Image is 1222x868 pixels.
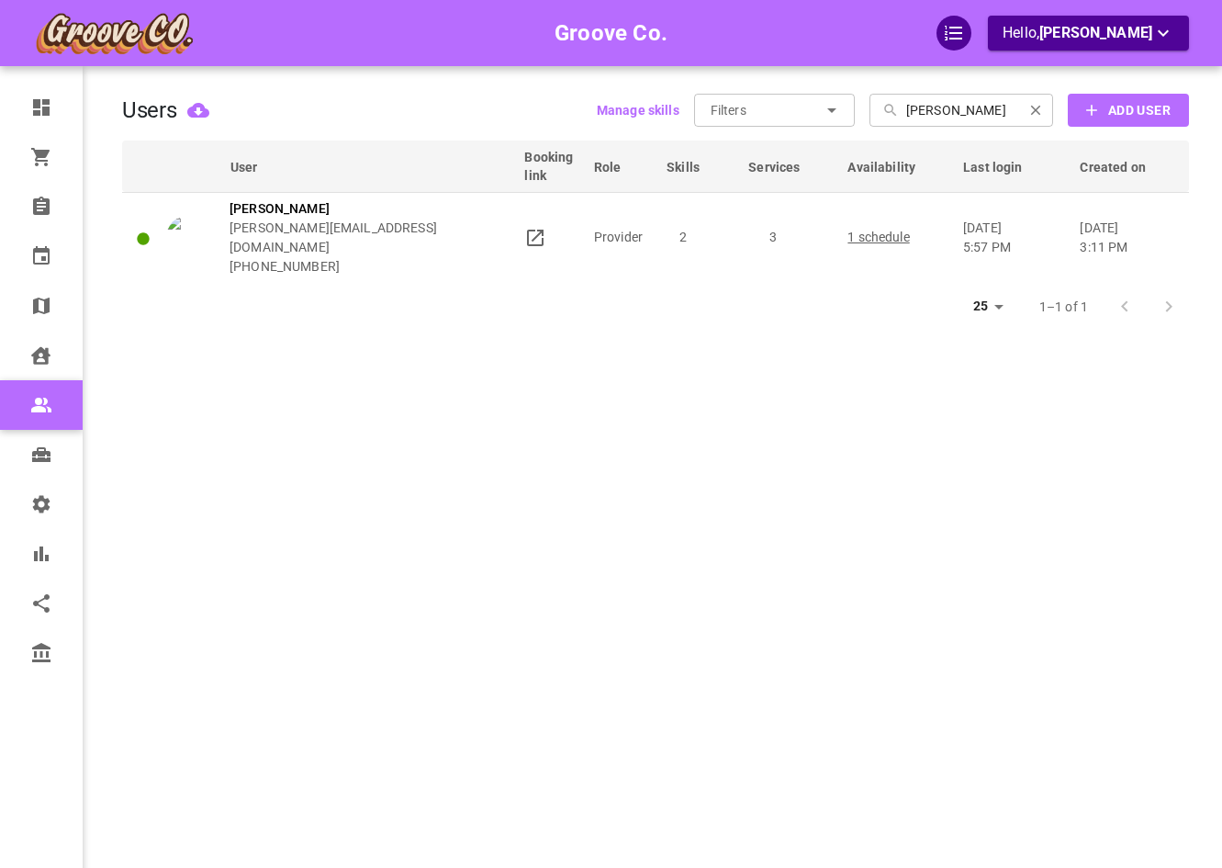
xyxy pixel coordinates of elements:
[1023,97,1048,123] button: clear
[1108,99,1171,122] span: Add User
[732,228,814,247] p: 3
[594,158,645,176] span: Role
[748,158,824,176] span: Services
[936,16,971,51] div: QuickStart Guide
[667,158,723,176] span: Skills
[963,238,1063,257] p: 5:57 pm
[1039,298,1088,316] p: 1–1 of 1
[230,199,508,219] p: [PERSON_NAME]
[1039,24,1152,41] span: [PERSON_NAME]
[166,215,212,261] img: User
[1080,158,1170,176] span: Created on
[187,99,209,121] svg: Export
[230,257,508,276] p: [PHONE_NUMBER]
[1068,94,1189,127] button: Add User
[230,219,508,257] p: [PERSON_NAME][EMAIL_ADDRESS][DOMAIN_NAME]
[650,228,715,247] p: 2
[122,97,176,123] h1: Users
[906,94,1015,127] input: Search
[594,228,650,247] p: Provider
[963,219,1063,257] p: [DATE]
[166,158,282,176] span: User
[847,158,939,176] span: Availability
[555,16,667,51] h6: Groove Co.
[847,228,947,247] p: 1 schedule
[33,10,195,56] img: company-logo
[136,231,151,247] svg: Active
[1080,219,1172,257] p: [DATE]
[966,293,1010,320] div: 25
[597,101,679,119] a: Manage skills
[597,103,679,118] b: Manage skills
[988,16,1189,51] button: Hello,[PERSON_NAME]
[516,141,586,192] th: Booking link
[963,158,1047,176] span: Last login
[1003,22,1174,45] p: Hello,
[1080,238,1172,257] p: 3:11 pm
